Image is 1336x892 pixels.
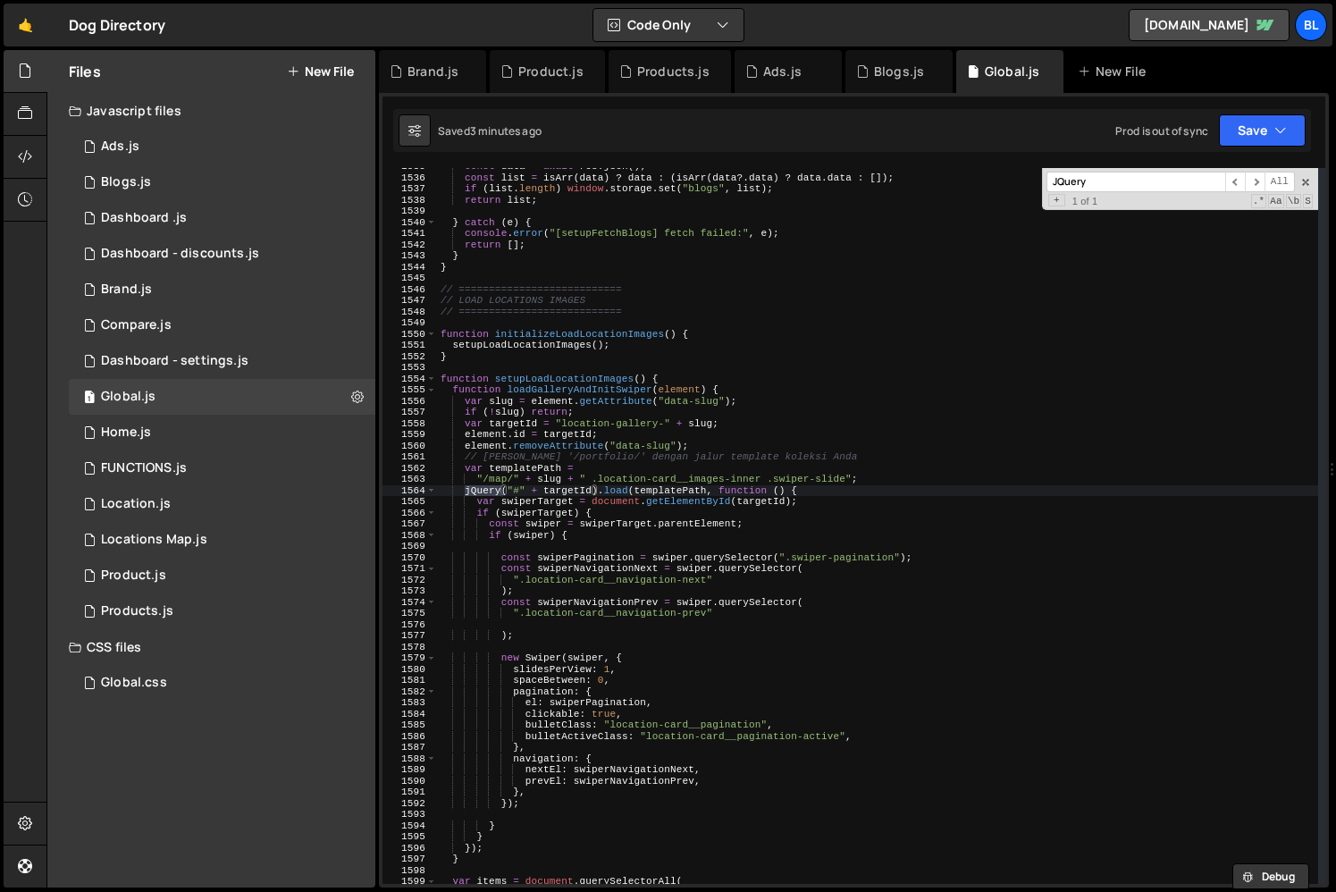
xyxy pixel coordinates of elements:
[470,123,542,139] div: 3 minutes ago
[382,362,437,374] div: 1553
[69,272,375,307] div: 16220/44394.js
[382,173,437,184] div: 1536
[382,384,437,396] div: 1555
[69,307,375,343] div: 16220/44328.js
[382,340,437,351] div: 1551
[69,62,101,81] h2: Files
[101,210,187,226] div: Dashboard .js
[382,597,437,609] div: 1574
[382,441,437,452] div: 1560
[382,619,437,631] div: 1576
[382,295,437,307] div: 1547
[69,129,375,164] div: 16220/47090.js
[1225,172,1245,192] span: ​
[382,307,437,318] div: 1548
[84,391,95,406] span: 1
[69,200,375,236] div: 16220/46559.js
[1046,172,1225,192] input: Search for
[101,174,151,190] div: Blogs.js
[1065,196,1105,207] span: 1 of 1
[382,843,437,854] div: 1596
[382,284,437,296] div: 1546
[101,389,155,405] div: Global.js
[382,876,437,888] div: 1599
[1129,9,1290,41] a: [DOMAIN_NAME]
[69,450,375,486] div: 16220/44477.js
[382,642,437,653] div: 1578
[47,93,375,129] div: Javascript files
[382,407,437,418] div: 1557
[382,351,437,363] div: 1552
[438,123,542,139] div: Saved
[101,246,259,262] div: Dashboard - discounts.js
[382,809,437,820] div: 1593
[382,664,437,676] div: 1580
[1286,194,1302,208] span: Whole Word Search
[101,425,151,441] div: Home.js
[382,709,437,720] div: 1584
[382,496,437,508] div: 1565
[1078,63,1153,80] div: New File
[382,585,437,597] div: 1573
[382,463,437,475] div: 1562
[382,217,437,229] div: 1540
[382,518,437,530] div: 1567
[69,379,375,415] div: 16220/43681.js
[69,164,375,200] div: 16220/44321.js
[1048,194,1065,207] span: Toggle Replace mode
[382,575,437,586] div: 1572
[382,396,437,408] div: 1556
[69,415,375,450] div: 16220/44319.js
[101,532,207,548] div: Locations Map.js
[1295,9,1327,41] a: Bl
[1251,194,1267,208] span: RegExp Search
[101,568,166,584] div: Product.js
[1245,172,1265,192] span: ​
[637,63,710,80] div: Products.js
[1303,194,1313,208] span: Search In Selection
[382,787,437,798] div: 1591
[382,865,437,877] div: 1598
[382,329,437,341] div: 1550
[382,764,437,776] div: 1589
[382,240,437,251] div: 1542
[69,558,375,593] div: 16220/44393.js
[382,273,437,284] div: 1545
[408,63,458,80] div: Brand.js
[382,719,437,731] div: 1585
[101,496,171,512] div: Location.js
[101,460,187,476] div: FUNCTIONS.js
[382,798,437,810] div: 1592
[1232,863,1309,890] button: Debug
[69,522,375,558] div: 16220/43680.js
[382,675,437,686] div: 1581
[382,552,437,564] div: 1570
[382,697,437,709] div: 1583
[382,228,437,240] div: 1541
[382,317,437,329] div: 1549
[101,317,172,333] div: Compare.js
[101,353,248,369] div: Dashboard - settings.js
[763,63,802,80] div: Ads.js
[69,665,375,701] div: 16220/43682.css
[69,343,375,379] div: 16220/44476.js
[382,485,437,497] div: 1564
[69,593,375,629] div: 16220/44324.js
[382,195,437,206] div: 1538
[69,236,375,272] div: 16220/46573.js
[382,451,437,463] div: 1561
[382,429,437,441] div: 1559
[382,753,437,765] div: 1588
[382,541,437,552] div: 1569
[287,64,354,79] button: New File
[382,250,437,262] div: 1543
[382,608,437,619] div: 1575
[101,139,139,155] div: Ads.js
[382,776,437,787] div: 1590
[382,474,437,485] div: 1563
[382,183,437,195] div: 1537
[101,282,152,298] div: Brand.js
[382,374,437,385] div: 1554
[382,731,437,743] div: 1586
